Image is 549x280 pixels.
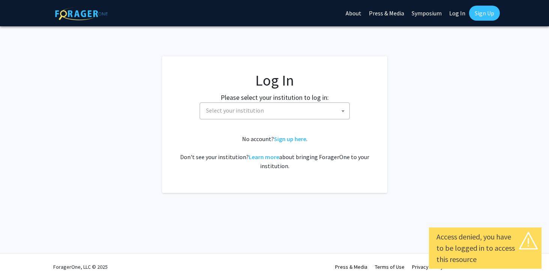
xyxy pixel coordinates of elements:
span: Select your institution [203,103,349,118]
a: Sign up here [274,135,306,143]
a: Terms of Use [375,263,405,270]
label: Please select your institution to log in: [221,92,329,102]
div: Access denied, you have to be logged in to access this resource [436,231,534,265]
div: No account? . Don't see your institution? about bringing ForagerOne to your institution. [177,134,372,170]
span: Select your institution [206,107,264,114]
a: Privacy Policy [412,263,443,270]
img: ForagerOne Logo [55,7,108,20]
a: Press & Media [335,263,367,270]
a: Sign Up [469,6,500,21]
h1: Log In [177,71,372,89]
span: Select your institution [200,102,350,119]
div: ForagerOne, LLC © 2025 [53,254,108,280]
a: Learn more about bringing ForagerOne to your institution [249,153,279,161]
